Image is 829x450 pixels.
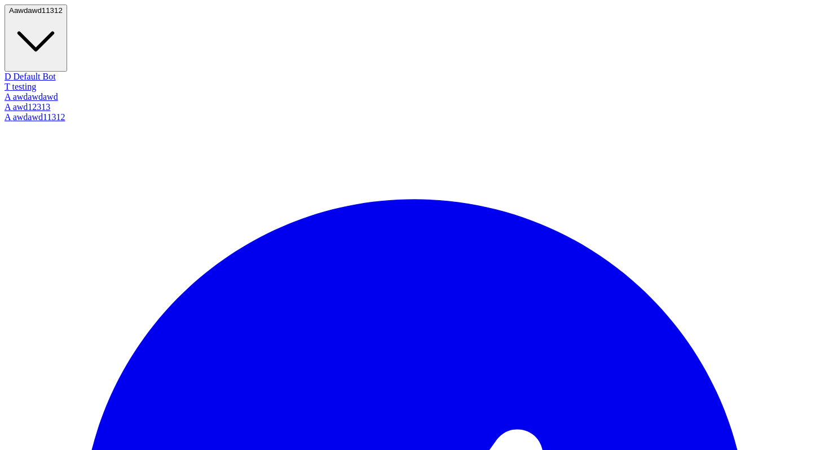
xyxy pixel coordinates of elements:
[5,72,11,81] span: D
[5,92,11,102] span: A
[5,102,11,112] span: A
[5,72,824,82] div: Default Bot
[9,6,14,15] span: A
[14,6,63,15] span: awdawd11312
[5,112,824,122] div: awdawd11312
[5,5,67,72] button: Aawdawd11312
[5,82,824,92] div: testing
[5,92,824,102] div: awdawdawd
[5,82,10,91] span: T
[5,102,824,112] div: awd12313
[5,112,11,122] span: A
